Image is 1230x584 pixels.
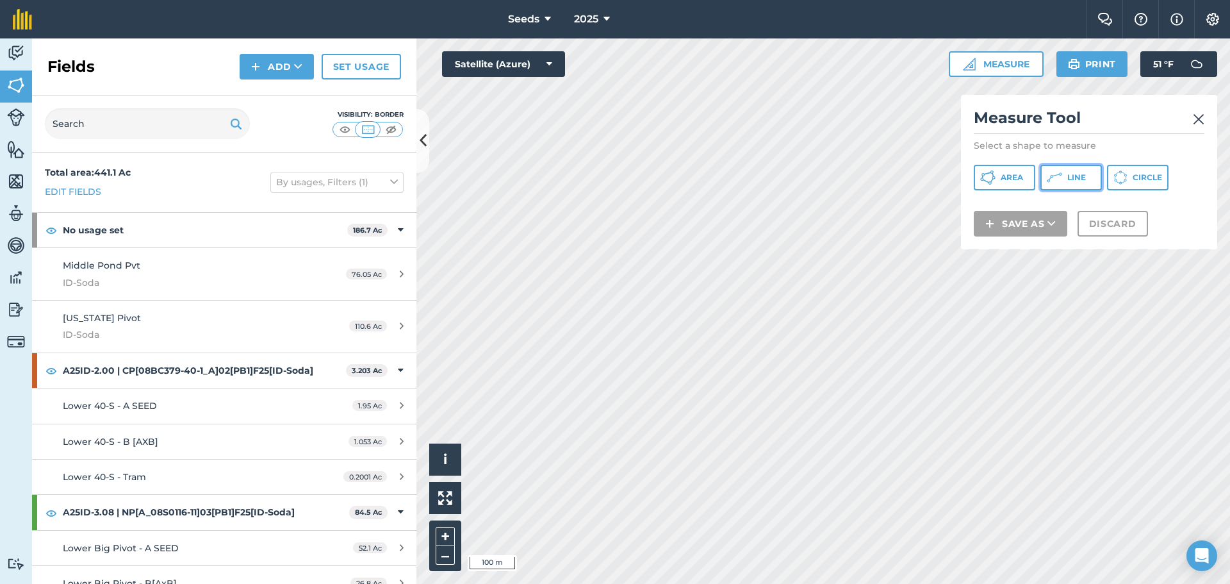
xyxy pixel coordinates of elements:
[32,388,416,423] a: Lower 40-S - A SEED1.95 Ac
[63,353,346,388] strong: A25ID-2.00 | CP[08BC379-40-1_A]02[PB1]F25[ID-Soda]
[1078,211,1148,237] button: Discard
[436,527,455,546] button: +
[63,542,179,554] span: Lower Big Pivot - A SEED
[7,300,25,319] img: svg+xml;base64,PD94bWwgdmVyc2lvbj0iMS4wIiBlbmNvZGluZz0idXRmLTgiPz4KPCEtLSBHZW5lcmF0b3I6IEFkb2JlIE...
[352,400,387,411] span: 1.95 Ac
[508,12,539,27] span: Seeds
[1193,112,1204,127] img: svg+xml;base64,PHN2ZyB4bWxucz0iaHR0cDovL3d3dy53My5vcmcvMjAwMC9zdmciIHdpZHRoPSIyMiIgaGVpZ2h0PSIzMC...
[63,328,304,342] span: ID-Soda
[343,471,387,482] span: 0.2001 Ac
[32,495,416,530] div: A25ID-3.08 | NP[A_08S0116-11]03[PB1]F25[ID-Soda]84.5 Ac
[45,222,57,238] img: svg+xml;base64,PHN2ZyB4bWxucz0iaHR0cDovL3d3dy53My5vcmcvMjAwMC9zdmciIHdpZHRoPSIxOCIgaGVpZ2h0PSIyNC...
[1040,165,1102,190] button: Line
[346,269,387,279] span: 76.05 Ac
[974,211,1067,237] button: Save as
[349,321,387,331] span: 110.6 Ac
[230,116,242,131] img: svg+xml;base64,PHN2ZyB4bWxucz0iaHR0cDovL3d3dy53My5vcmcvMjAwMC9zdmciIHdpZHRoPSIxOSIgaGVpZ2h0PSIyNC...
[352,366,382,375] strong: 3.203 Ac
[13,9,32,29] img: fieldmargin Logo
[332,110,404,120] div: Visibility: Border
[436,546,455,565] button: –
[1068,56,1080,72] img: svg+xml;base64,PHN2ZyB4bWxucz0iaHR0cDovL3d3dy53My5vcmcvMjAwMC9zdmciIHdpZHRoPSIxOSIgaGVpZ2h0PSIyNC...
[45,363,57,378] img: svg+xml;base64,PHN2ZyB4bWxucz0iaHR0cDovL3d3dy53My5vcmcvMjAwMC9zdmciIHdpZHRoPSIxOCIgaGVpZ2h0PSIyNC...
[1184,51,1209,77] img: svg+xml;base64,PD94bWwgdmVyc2lvbj0iMS4wIiBlbmNvZGluZz0idXRmLTgiPz4KPCEtLSBHZW5lcmF0b3I6IEFkb2JlIE...
[63,276,304,290] span: ID-Soda
[63,213,347,247] strong: No usage set
[45,167,131,178] strong: Total area : 441.1 Ac
[1067,172,1086,183] span: Line
[7,236,25,255] img: svg+xml;base64,PD94bWwgdmVyc2lvbj0iMS4wIiBlbmNvZGluZz0idXRmLTgiPz4KPCEtLSBHZW5lcmF0b3I6IEFkb2JlIE...
[1170,12,1183,27] img: svg+xml;base64,PHN2ZyB4bWxucz0iaHR0cDovL3d3dy53My5vcmcvMjAwMC9zdmciIHdpZHRoPSIxNyIgaGVpZ2h0PSIxNy...
[353,542,387,553] span: 52.1 Ac
[240,54,314,79] button: Add
[1153,51,1174,77] span: 51 ° F
[32,213,416,247] div: No usage set186.7 Ac
[1107,165,1168,190] button: Circle
[1205,13,1220,26] img: A cog icon
[1133,13,1149,26] img: A question mark icon
[7,108,25,126] img: svg+xml;base64,PD94bWwgdmVyc2lvbj0iMS4wIiBlbmNvZGluZz0idXRmLTgiPz4KPCEtLSBHZW5lcmF0b3I6IEFkb2JlIE...
[353,226,382,235] strong: 186.7 Ac
[270,172,404,192] button: By usages, Filters (1)
[1001,172,1023,183] span: Area
[974,108,1204,134] h2: Measure Tool
[974,165,1035,190] button: Area
[47,56,95,77] h2: Fields
[383,123,399,136] img: svg+xml;base64,PHN2ZyB4bWxucz0iaHR0cDovL3d3dy53My5vcmcvMjAwMC9zdmciIHdpZHRoPSI1MCIgaGVpZ2h0PSI0MC...
[7,172,25,191] img: svg+xml;base64,PHN2ZyB4bWxucz0iaHR0cDovL3d3dy53My5vcmcvMjAwMC9zdmciIHdpZHRoPSI1NiIgaGVpZ2h0PSI2MC...
[1186,540,1217,571] div: Open Intercom Messenger
[438,491,452,505] img: Four arrows, one pointing top left, one top right, one bottom right and the last bottom left
[963,58,976,71] img: Ruler icon
[7,558,25,570] img: svg+xml;base64,PD94bWwgdmVyc2lvbj0iMS4wIiBlbmNvZGluZz0idXRmLTgiPz4KPCEtLSBHZW5lcmF0b3I6IEFkb2JlIE...
[355,508,382,517] strong: 84.5 Ac
[32,424,416,459] a: Lower 40-S - B [AXB]1.053 Ac
[348,436,387,447] span: 1.053 Ac
[32,353,416,388] div: A25ID-2.00 | CP[08BC379-40-1_A]02[PB1]F25[ID-Soda]3.203 Ac
[443,451,447,467] span: i
[337,123,353,136] img: svg+xml;base64,PHN2ZyB4bWxucz0iaHR0cDovL3d3dy53My5vcmcvMjAwMC9zdmciIHdpZHRoPSI1MCIgaGVpZ2h0PSI0MC...
[574,12,598,27] span: 2025
[32,531,416,565] a: Lower Big Pivot - A SEED52.1 Ac
[7,76,25,95] img: svg+xml;base64,PHN2ZyB4bWxucz0iaHR0cDovL3d3dy53My5vcmcvMjAwMC9zdmciIHdpZHRoPSI1NiIgaGVpZ2h0PSI2MC...
[7,333,25,351] img: svg+xml;base64,PD94bWwgdmVyc2lvbj0iMS4wIiBlbmNvZGluZz0idXRmLTgiPz4KPCEtLSBHZW5lcmF0b3I6IEFkb2JlIE...
[63,436,158,447] span: Lower 40-S - B [AXB]
[1097,13,1113,26] img: Two speech bubbles overlapping with the left bubble in the forefront
[322,54,401,79] a: Set usage
[7,268,25,287] img: svg+xml;base64,PD94bWwgdmVyc2lvbj0iMS4wIiBlbmNvZGluZz0idXRmLTgiPz4KPCEtLSBHZW5lcmF0b3I6IEFkb2JlIE...
[251,59,260,74] img: svg+xml;base64,PHN2ZyB4bWxucz0iaHR0cDovL3d3dy53My5vcmcvMjAwMC9zdmciIHdpZHRoPSIxNCIgaGVpZ2h0PSIyNC...
[7,44,25,63] img: svg+xml;base64,PD94bWwgdmVyc2lvbj0iMS4wIiBlbmNvZGluZz0idXRmLTgiPz4KPCEtLSBHZW5lcmF0b3I6IEFkb2JlIE...
[32,248,416,300] a: Middle Pond PvtID-Soda76.05 Ac
[32,460,416,494] a: Lower 40-S - Tram0.2001 Ac
[32,301,416,353] a: [US_STATE] PivotID-Soda110.6 Ac
[1056,51,1128,77] button: Print
[7,140,25,159] img: svg+xml;base64,PHN2ZyB4bWxucz0iaHR0cDovL3d3dy53My5vcmcvMjAwMC9zdmciIHdpZHRoPSI1NiIgaGVpZ2h0PSI2MC...
[985,216,994,231] img: svg+xml;base64,PHN2ZyB4bWxucz0iaHR0cDovL3d3dy53My5vcmcvMjAwMC9zdmciIHdpZHRoPSIxNCIgaGVpZ2h0PSIyNC...
[45,505,57,521] img: svg+xml;base64,PHN2ZyB4bWxucz0iaHR0cDovL3d3dy53My5vcmcvMjAwMC9zdmciIHdpZHRoPSIxOCIgaGVpZ2h0PSIyNC...
[45,108,250,139] input: Search
[63,471,146,483] span: Lower 40-S - Tram
[63,495,349,530] strong: A25ID-3.08 | NP[A_08S0116-11]03[PB1]F25[ID-Soda]
[7,204,25,223] img: svg+xml;base64,PD94bWwgdmVyc2lvbj0iMS4wIiBlbmNvZGluZz0idXRmLTgiPz4KPCEtLSBHZW5lcmF0b3I6IEFkb2JlIE...
[360,123,376,136] img: svg+xml;base64,PHN2ZyB4bWxucz0iaHR0cDovL3d3dy53My5vcmcvMjAwMC9zdmciIHdpZHRoPSI1MCIgaGVpZ2h0PSI0MC...
[1140,51,1217,77] button: 51 °F
[63,260,140,271] span: Middle Pond Pvt
[949,51,1044,77] button: Measure
[1133,172,1162,183] span: Circle
[45,185,101,199] a: Edit fields
[63,400,157,412] span: Lower 40-S - A SEED
[974,139,1204,152] p: Select a shape to measure
[429,444,461,476] button: i
[63,312,141,324] span: [US_STATE] Pivot
[442,51,565,77] button: Satellite (Azure)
